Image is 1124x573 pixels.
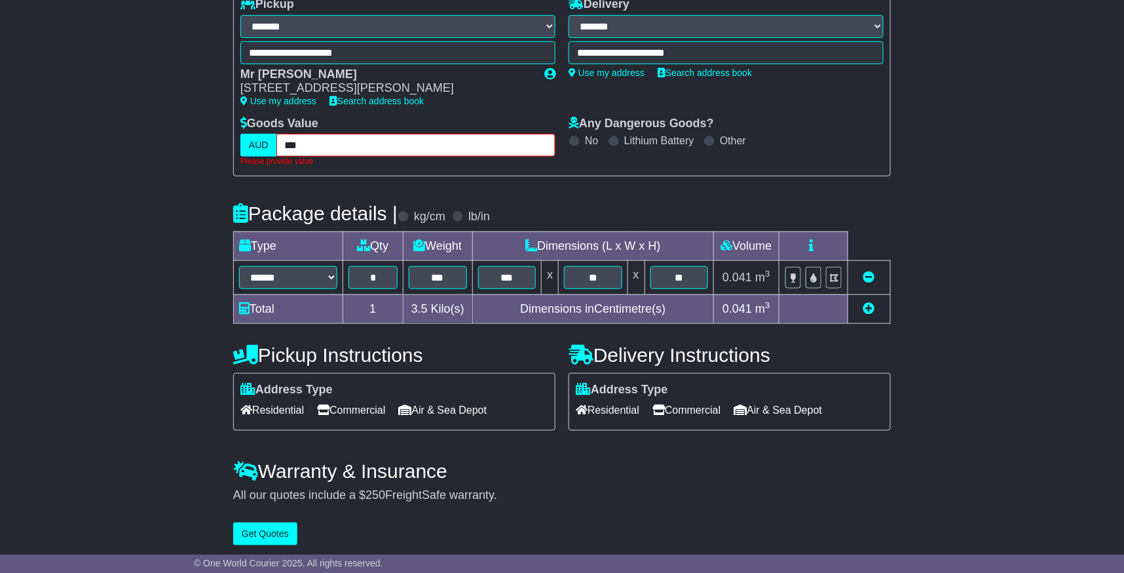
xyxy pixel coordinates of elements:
label: Address Type [240,383,333,397]
td: Qty [343,231,403,260]
td: Weight [403,231,472,260]
label: Goods Value [240,117,318,131]
sup: 3 [765,269,770,279]
span: Residential [240,400,304,420]
a: Search address book [658,68,752,78]
span: © One World Courier 2025. All rights reserved. [194,558,383,568]
td: Total [234,294,343,323]
span: m [755,271,770,284]
h4: Warranty & Insurance [233,460,891,482]
label: AUD [240,134,277,157]
h4: Delivery Instructions [569,344,891,366]
span: 250 [365,488,385,502]
span: Air & Sea Depot [399,400,487,420]
label: No [585,134,598,147]
a: Use my address [240,96,316,106]
h4: Package details | [233,203,398,224]
a: Add new item [863,302,875,315]
td: x [542,260,559,294]
span: m [755,302,770,315]
td: Kilo(s) [403,294,472,323]
label: Address Type [576,383,668,397]
td: Type [234,231,343,260]
span: 0.041 [722,271,752,284]
h4: Pickup Instructions [233,344,555,366]
a: Use my address [569,68,645,78]
label: kg/cm [414,210,445,224]
span: Residential [576,400,639,420]
div: [STREET_ADDRESS][PERSON_NAME] [240,81,531,96]
td: 1 [343,294,403,323]
span: 0.041 [722,302,752,315]
sup: 3 [765,300,770,310]
td: x [628,260,645,294]
span: 3.5 [411,302,428,315]
a: Remove this item [863,271,875,284]
label: Any Dangerous Goods? [569,117,714,131]
span: Commercial [317,400,385,420]
td: Dimensions in Centimetre(s) [472,294,713,323]
span: Commercial [652,400,721,420]
span: Air & Sea Depot [734,400,823,420]
div: Mr [PERSON_NAME] [240,68,531,82]
label: Other [720,134,746,147]
a: Search address book [329,96,424,106]
label: Lithium Battery [624,134,694,147]
td: Volume [713,231,779,260]
label: lb/in [468,210,490,224]
div: Please provide value [240,157,555,166]
td: Dimensions (L x W x H) [472,231,713,260]
button: Get Quotes [233,523,297,545]
div: All our quotes include a $ FreightSafe warranty. [233,488,891,503]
